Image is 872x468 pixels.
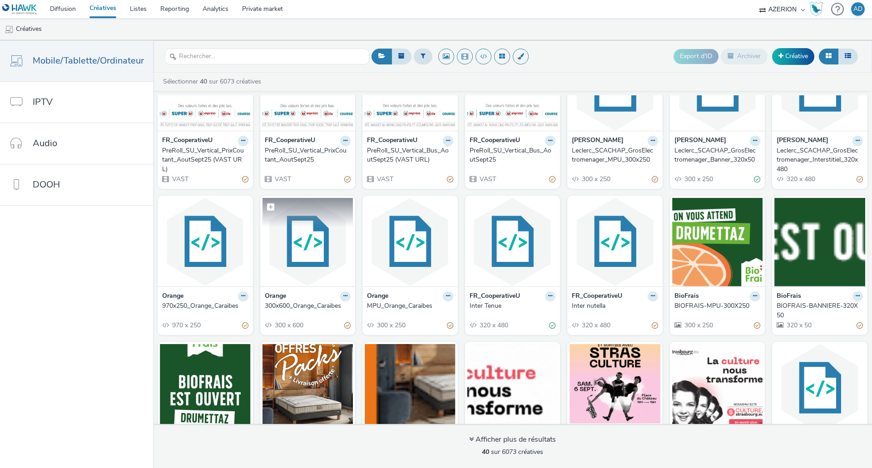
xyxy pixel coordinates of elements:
[33,137,57,150] span: Audio
[470,136,520,146] strong: FR_CooperativeU
[376,321,406,330] span: 300 x 250
[479,175,496,183] span: VAST
[365,344,456,433] img: OR-25_Lagardère_bandeau_Claye.gif visual
[171,175,188,183] span: VAST
[162,291,183,302] strong: Orange
[572,146,658,165] a: Leclerc_SCACHAP_GrosElectromenager_MPU_300x250
[754,175,760,184] div: Valide
[570,198,660,286] img: Inter nutella visual
[674,136,726,146] strong: [PERSON_NAME]
[467,344,558,433] img: FR_Mediarun_VilledeStrasbourg_Banner visual
[572,291,622,302] strong: FR_CooperativeU
[809,2,827,16] a: Hawk Academy
[777,301,863,320] a: BIOFRAIS-BANNIERE-320X50
[162,301,245,310] div: 970x250_Orange_Caraibes
[242,321,248,330] div: Partiellement valide
[365,198,456,286] img: MPU_Orange_Caraibes visual
[344,321,351,330] div: Partiellement valide
[674,49,718,64] button: Export d'ID
[265,136,315,146] strong: FR_CooperativeU
[470,146,552,165] div: PreRoll_SU_Vertical_Bus_AoutSept25
[672,198,763,286] img: BIOFRAIS-MPU-300X250 visual
[33,95,53,108] span: IPTV
[549,175,555,184] div: Partiellement valide
[265,301,351,310] a: 300x600_Orange_Caraibes
[344,175,351,184] div: Partiellement valide
[470,301,556,310] a: Inter Tenue
[838,49,858,64] button: Liste
[809,2,823,16] img: Hawk Academy
[652,175,658,184] div: Partiellement valide
[367,291,388,302] strong: Orange
[674,146,761,165] a: Leclerc_SCACHAP_GrosElectromenager_Banner_320x50
[469,434,556,445] div: Afficher plus de résultats
[265,301,347,310] div: 300x600_Orange_Caraibes
[274,175,291,183] span: VAST
[5,25,14,34] img: mobile
[165,49,369,64] input: Rechercher...
[674,146,757,165] div: Leclerc_SCACHAP_GrosElectromenager_Banner_320x50
[367,301,450,310] div: MPU_Orange_Caraibes
[572,136,624,146] strong: [PERSON_NAME]
[265,146,347,165] div: PreRoll_SU_Vertical_PrixCoutant_AoutSept25
[162,77,265,86] a: Sélectionner sur 6073 créatives
[2,4,37,15] img: undefined Logo
[265,146,351,165] a: PreRoll_SU_Vertical_PrixCoutant_AoutSept25
[162,301,248,310] a: 970x250_Orange_Caraibes
[447,175,453,184] div: Partiellement valide
[367,146,450,165] div: PreRoll_SU_Vertical_Bus_AoutSept25 (VAST URL)
[263,198,353,286] img: 300x600_Orange_Caraibes visual
[786,321,812,330] span: 320 x 50
[171,321,201,330] span: 970 x 250
[774,344,865,433] img: Tomate inter visual
[754,321,760,330] div: Partiellement valide
[33,54,144,67] span: Mobile/Tablette/Ordinateur
[376,175,393,183] span: VAST
[162,136,213,146] strong: FR_CooperativeU
[674,301,757,310] div: BIOFRAIS-MPU-300X250
[470,301,552,310] div: Inter Tenue
[777,291,801,302] strong: BioFrais
[160,344,251,433] img: BIOFRAIS INTERSTITIEL 320X480 visual
[674,291,699,302] strong: BioFrais
[672,344,763,433] img: FR_Mediarun_VilledeStrasbourg_MPU visual
[274,321,303,330] span: 300 x 600
[265,291,286,302] strong: Orange
[572,301,658,310] a: Inter nutella
[572,146,654,165] div: Leclerc_SCACHAP_GrosElectromenager_MPU_300x250
[581,321,610,330] span: 320 x 480
[581,175,610,183] span: 300 x 250
[652,321,658,330] div: Partiellement valide
[470,291,520,302] strong: FR_CooperativeU
[482,448,543,456] span: sur 6073 créatives
[447,321,453,330] div: Partiellement valide
[572,301,654,310] div: Inter nutella
[853,2,862,16] div: AD
[549,321,555,330] div: Valide
[777,136,828,146] strong: [PERSON_NAME]
[772,48,814,64] a: Créative
[774,198,865,286] img: BIOFRAIS-BANNIERE-320X50 visual
[479,321,508,330] span: 320 x 480
[470,146,556,165] a: PreRoll_SU_Vertical_Bus_AoutSept25
[160,198,251,286] img: 970x250_Orange_Caraibes visual
[777,301,859,320] div: BIOFRAIS-BANNIERE-320X50
[777,146,863,174] a: Leclerc_SCACHAP_GrosElectromenager_Interstitiel_320x480
[367,301,453,310] a: MPU_Orange_Caraibes
[777,146,859,174] div: Leclerc_SCACHAP_GrosElectromenager_Interstitiel_320x480
[367,136,417,146] strong: FR_CooperativeU
[367,146,453,165] a: PreRoll_SU_Vertical_Bus_AoutSept25 (VAST URL)
[263,344,353,433] img: OR-25_Lagardère_interstitiel_Claye.jpg visual
[786,175,815,183] span: 320 x 480
[857,321,863,330] div: Partiellement valide
[162,146,248,174] a: PreRoll_SU_Vertical_PrixCoutant_AoutSept25 (VAST URL)
[857,175,863,184] div: Partiellement valide
[684,175,713,183] span: 300 x 250
[162,146,245,174] div: PreRoll_SU_Vertical_PrixCoutant_AoutSept25 (VAST URL)
[674,301,761,310] a: BIOFRAIS-MPU-300X250
[200,77,207,86] strong: 40
[242,175,248,184] div: Partiellement valide
[684,321,713,330] span: 300 x 250
[721,49,768,64] button: Archiver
